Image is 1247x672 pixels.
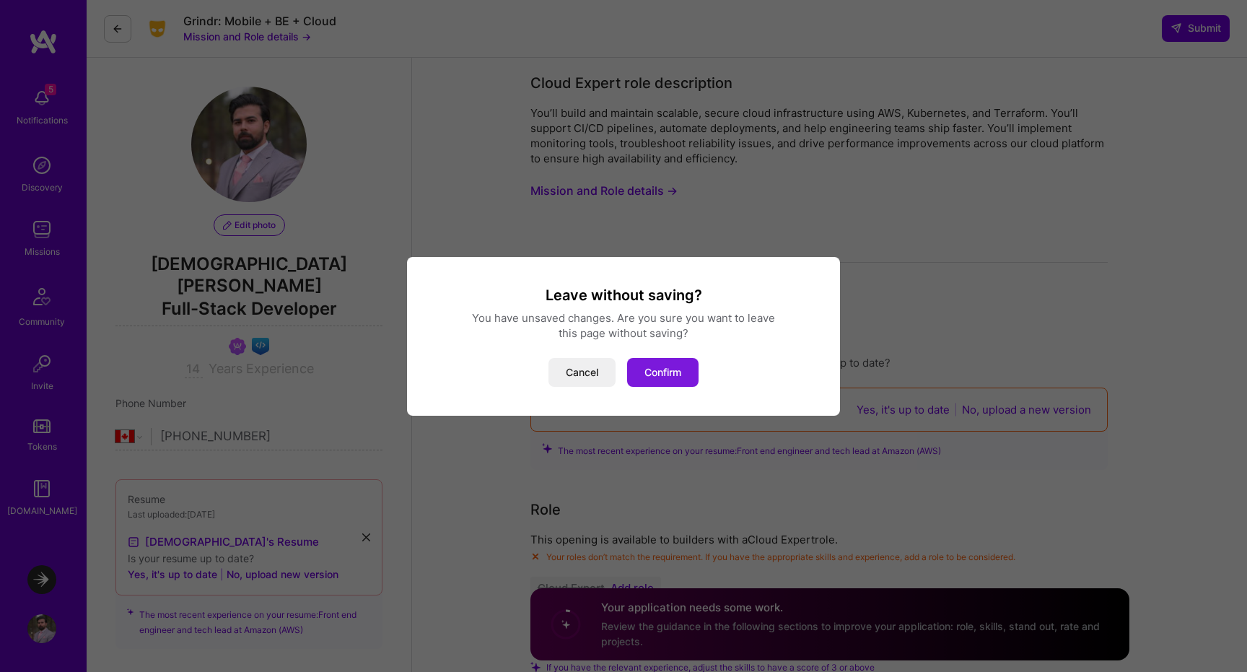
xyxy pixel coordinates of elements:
div: modal [407,257,840,416]
h3: Leave without saving? [424,286,823,305]
div: this page without saving? [424,326,823,341]
button: Confirm [627,358,699,387]
div: You have unsaved changes. Are you sure you want to leave [424,310,823,326]
button: Cancel [548,358,616,387]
